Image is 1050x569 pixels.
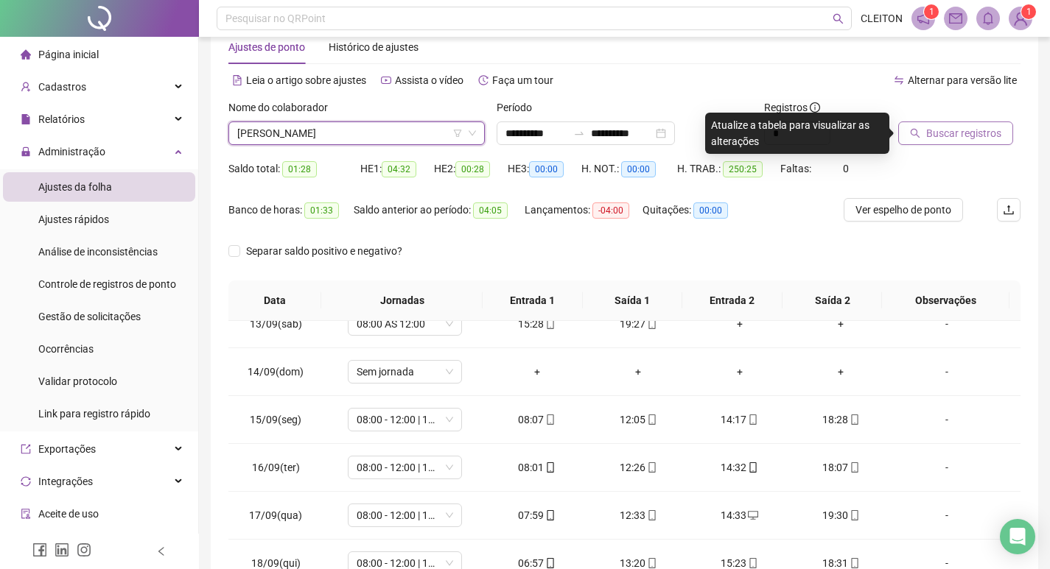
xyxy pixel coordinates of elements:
span: sync [21,476,31,487]
span: 08:00 - 12:00 | 14:00 - 18:00 [357,456,453,478]
span: Link para registro rápido [38,408,150,420]
div: Saldo total: [228,160,360,177]
span: info-circle [810,102,820,113]
th: Observações [882,280,1009,321]
span: filter [453,129,462,138]
span: Ajustes de ponto [228,41,305,53]
div: 07:59 [498,507,576,523]
span: mobile [544,319,556,329]
span: export [21,444,31,454]
span: Validar protocolo [38,375,117,387]
span: upload [1003,204,1015,216]
span: desktop [746,510,758,520]
span: mobile [544,414,556,425]
th: Jornadas [321,280,482,321]
div: Quitações: [643,202,746,219]
span: 08:00 AS 12:00 [357,313,453,335]
th: Saída 1 [583,280,683,321]
span: search [833,13,844,24]
span: 04:05 [473,202,508,219]
sup: Atualize o seu contato no menu Meus Dados [1021,4,1036,19]
span: Ajustes da folha [38,181,112,193]
div: 18:28 [802,411,881,428]
div: + [701,316,779,332]
th: Data [228,280,321,321]
span: home [21,49,31,60]
span: Ajustes rápidos [38,213,109,225]
div: HE 1: [360,160,434,177]
div: - [903,316,990,332]
span: user-add [21,82,31,92]
span: Controle de registros de ponto [38,278,176,290]
button: Ver espelho de ponto [844,198,963,222]
span: bell [981,12,995,25]
span: Buscar registros [926,125,1001,141]
div: 14:32 [701,459,779,476]
div: 15:28 [498,316,576,332]
span: Relatórios [38,113,85,125]
div: Lançamentos: [525,202,643,219]
span: Análise de inconsistências [38,246,158,258]
div: + [498,364,576,380]
span: instagram [77,543,91,557]
div: - [903,364,990,380]
span: 00:00 [621,161,656,177]
th: Saída 2 [783,280,883,321]
div: Atualize a tabela para visualizar as alterações [705,113,889,154]
span: Faltas: [780,163,813,174]
span: Exportações [38,443,96,455]
span: Aceite de uso [38,508,99,520]
span: 250:25 [723,161,763,177]
span: facebook [32,543,47,557]
span: Observações [894,292,997,308]
div: HE 2: [434,160,508,177]
span: 08:00 - 12:00 | 14:00 - 18:00 [357,504,453,526]
span: audit [21,509,31,519]
span: Alternar para versão lite [908,74,1017,86]
span: Ver espelho de ponto [855,202,951,218]
label: Nome do colaborador [228,99,337,116]
div: - [903,459,990,476]
span: Registros [764,99,820,116]
span: Administração [38,146,105,158]
span: mobile [544,462,556,473]
span: mobile [848,414,860,425]
span: notification [917,12,930,25]
span: file [21,114,31,124]
span: 00:28 [455,161,490,177]
span: down [468,129,477,138]
span: swap [894,75,904,85]
span: 15/09(seg) [250,414,301,425]
span: to [573,127,585,139]
span: lock [21,146,31,157]
span: -04:00 [592,202,629,219]
div: - [903,411,990,428]
span: 08:00 - 12:00 | 14:00 - 18:00 [357,409,453,431]
span: swap-right [573,127,585,139]
div: 14:33 [701,507,779,523]
div: 12:05 [599,411,677,428]
div: + [599,364,677,380]
div: + [802,364,881,380]
div: H. TRAB.: [677,160,780,177]
span: 1 [929,7,934,17]
span: mobile [746,414,758,425]
img: 93516 [1009,7,1032,29]
div: 08:01 [498,459,576,476]
span: mobile [645,510,657,520]
div: 18:07 [802,459,881,476]
span: 00:00 [529,161,564,177]
div: 08:07 [498,411,576,428]
span: 1 [1026,7,1032,17]
span: mobile [645,319,657,329]
label: Período [497,99,542,116]
span: mobile [544,510,556,520]
div: - [903,507,990,523]
span: 16/09(ter) [252,462,300,473]
div: + [802,316,881,332]
span: Integrações [38,476,93,487]
button: Buscar registros [898,121,1013,145]
span: Leia o artigo sobre ajustes [246,74,366,86]
span: mobile [645,558,657,568]
sup: 1 [924,4,939,19]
